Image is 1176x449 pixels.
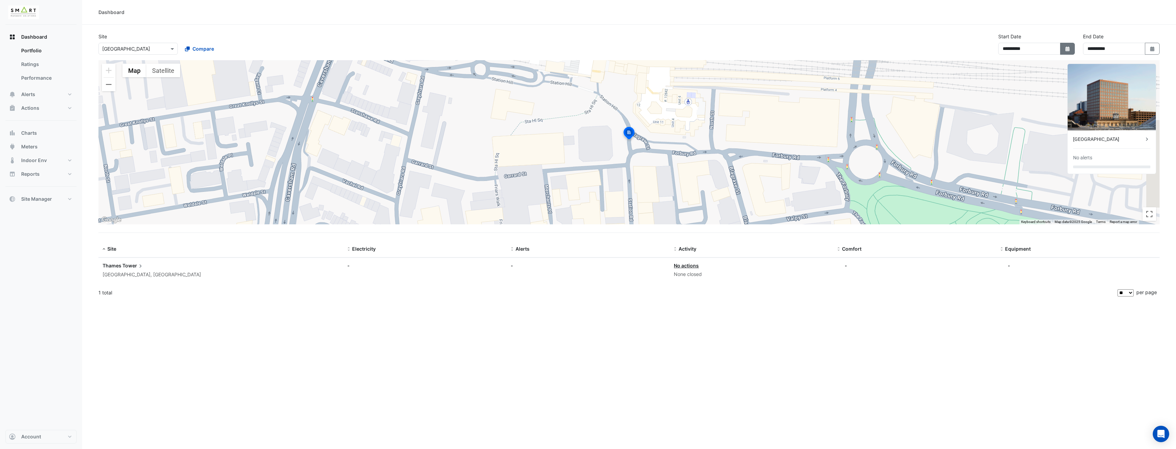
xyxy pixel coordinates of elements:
[9,143,16,150] app-icon: Meters
[103,271,339,279] div: [GEOGRAPHIC_DATA], [GEOGRAPHIC_DATA]
[842,246,861,252] span: Comfort
[5,101,77,115] button: Actions
[146,64,180,77] button: Show satellite imagery
[8,5,39,19] img: Company Logo
[5,88,77,101] button: Alerts
[5,154,77,167] button: Indoor Env
[1068,64,1156,130] img: Thames Tower
[622,126,637,142] img: site-pin-selected.svg
[674,263,699,268] a: No actions
[1021,220,1051,224] button: Keyboard shortcuts
[5,140,77,154] button: Meters
[100,215,123,224] img: Google
[98,9,124,16] div: Dashboard
[9,157,16,164] app-icon: Indoor Env
[122,262,144,269] span: Tower
[1005,246,1031,252] span: Equipment
[21,157,47,164] span: Indoor Env
[21,433,41,440] span: Account
[21,143,38,150] span: Meters
[21,91,35,98] span: Alerts
[16,57,77,71] a: Ratings
[1142,207,1156,221] button: Toggle fullscreen view
[1073,154,1092,161] div: No alerts
[9,171,16,177] app-icon: Reports
[1110,220,1137,224] a: Report a map error
[998,33,1021,40] label: Start Date
[1055,220,1092,224] span: Map data ©2025 Google
[1008,262,1010,269] div: -
[122,64,146,77] button: Show street map
[102,64,116,77] button: Zoom in
[5,192,77,206] button: Site Manager
[674,270,829,278] div: None closed
[192,45,214,52] span: Compare
[16,44,77,57] a: Portfolio
[9,196,16,202] app-icon: Site Manager
[16,71,77,85] a: Performance
[107,246,116,252] span: Site
[1153,426,1169,442] div: Open Intercom Messenger
[1096,220,1106,224] a: Terms (opens in new tab)
[679,246,696,252] span: Activity
[5,30,77,44] button: Dashboard
[21,130,37,136] span: Charts
[103,263,121,268] span: Thames
[9,105,16,111] app-icon: Actions
[21,105,39,111] span: Actions
[845,262,847,269] div: -
[100,215,123,224] a: Open this area in Google Maps (opens a new window)
[5,430,77,444] button: Account
[102,78,116,91] button: Zoom out
[9,34,16,40] app-icon: Dashboard
[347,262,503,269] div: -
[9,130,16,136] app-icon: Charts
[9,91,16,98] app-icon: Alerts
[21,171,40,177] span: Reports
[98,284,1116,301] div: 1 total
[98,33,107,40] label: Site
[516,246,530,252] span: Alerts
[1065,46,1071,52] fa-icon: Select Date
[5,126,77,140] button: Charts
[181,43,218,55] button: Compare
[1149,46,1155,52] fa-icon: Select Date
[21,34,47,40] span: Dashboard
[1083,33,1104,40] label: End Date
[21,196,52,202] span: Site Manager
[1136,289,1157,295] span: per page
[1073,136,1144,143] div: [GEOGRAPHIC_DATA]
[352,246,376,252] span: Electricity
[5,44,77,88] div: Dashboard
[511,262,666,269] div: -
[5,167,77,181] button: Reports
